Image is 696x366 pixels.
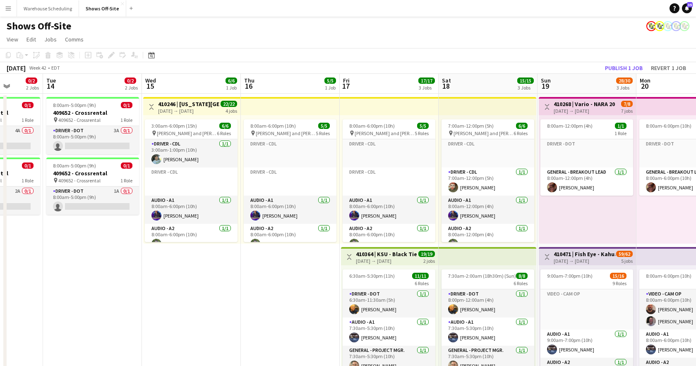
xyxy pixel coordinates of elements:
a: Jobs [41,34,60,45]
app-user-avatar: Labor Coordinator [646,21,656,31]
button: Shows Off-Site [79,0,126,17]
a: Comms [62,34,87,45]
a: View [3,34,22,45]
span: 35 [687,2,693,7]
button: Revert 1 job [648,63,689,73]
app-user-avatar: Labor Coordinator [663,21,673,31]
span: View [7,36,18,43]
app-user-avatar: Labor Coordinator [671,21,681,31]
h1: Shows Off-Site [7,20,71,32]
app-user-avatar: Labor Coordinator [655,21,665,31]
button: Publish 1 job [602,63,646,73]
div: EDT [51,65,60,71]
a: Edit [23,34,39,45]
div: [DATE] [7,64,26,72]
app-user-avatar: Labor Coordinator [679,21,689,31]
span: Jobs [44,36,57,43]
a: 35 [682,3,692,13]
span: Edit [26,36,36,43]
span: Comms [65,36,84,43]
button: Warehouse Scheduling [17,0,79,17]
